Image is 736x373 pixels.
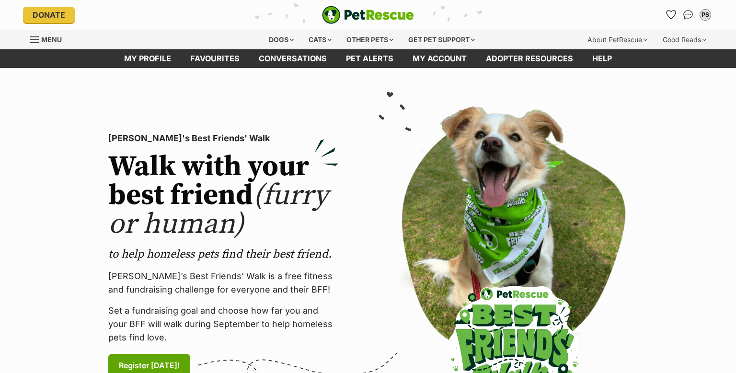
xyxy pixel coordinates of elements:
[30,30,69,47] a: Menu
[680,7,696,23] a: Conversations
[322,6,414,24] img: logo-e224e6f780fb5917bec1dbf3a21bbac754714ae5b6737aabdf751b685950b380.svg
[115,49,181,68] a: My profile
[322,6,414,24] a: PetRescue
[698,7,713,23] button: My account
[340,30,400,49] div: Other pets
[23,7,75,23] a: Donate
[656,30,713,49] div: Good Reads
[476,49,583,68] a: Adopter resources
[119,360,180,371] span: Register [DATE]!
[403,49,476,68] a: My account
[402,30,482,49] div: Get pet support
[108,132,338,145] p: [PERSON_NAME]'s Best Friends' Walk
[663,7,713,23] ul: Account quick links
[41,35,62,44] span: Menu
[108,304,338,344] p: Set a fundraising goal and choose how far you and your BFF will walk during September to help hom...
[583,49,621,68] a: Help
[701,10,710,20] div: PS
[108,270,338,296] p: [PERSON_NAME]’s Best Friends' Walk is a free fitness and fundraising challenge for everyone and t...
[581,30,654,49] div: About PetRescue
[108,247,338,262] p: to help homeless pets find their best friend.
[108,153,338,239] h2: Walk with your best friend
[663,7,678,23] a: Favourites
[683,10,693,20] img: chat-41dd97257d64d25036548639549fe6c8038ab92f7586957e7f3b1b290dea8141.svg
[181,49,249,68] a: Favourites
[262,30,300,49] div: Dogs
[336,49,403,68] a: Pet alerts
[249,49,336,68] a: conversations
[302,30,338,49] div: Cats
[108,178,328,242] span: (furry or human)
